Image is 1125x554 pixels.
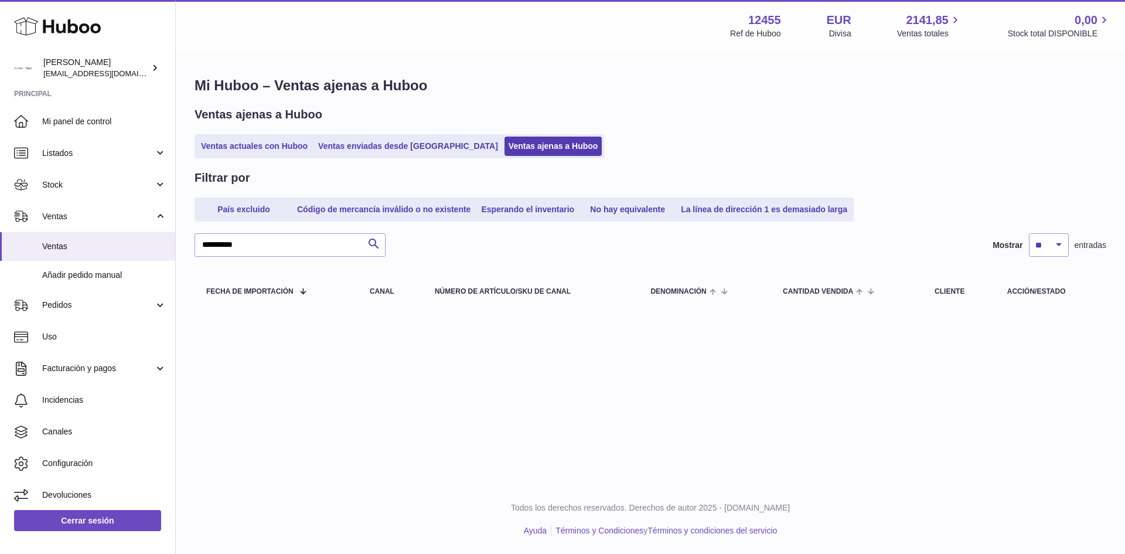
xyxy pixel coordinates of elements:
span: Mi panel de control [42,116,166,127]
h1: Mi Huboo – Ventas ajenas a Huboo [195,76,1106,95]
span: Devoluciones [42,490,166,501]
a: Cerrar sesión [14,510,161,531]
span: 0,00 [1075,12,1097,28]
span: Ventas [42,241,166,252]
a: Código de mercancía inválido o no existente [293,200,475,219]
h2: Ventas ajenas a Huboo [195,107,322,123]
a: La línea de dirección 1 es demasiado larga [677,200,851,219]
a: 0,00 Stock total DISPONIBLE [1008,12,1111,39]
span: Fecha de importación [206,288,294,295]
span: Ventas [42,211,154,222]
span: Stock [42,179,154,191]
span: Denominación [650,288,706,295]
a: Esperando el inventario [477,200,578,219]
a: No hay equivalente [581,200,674,219]
span: Facturación y pagos [42,363,154,374]
span: Uso [42,331,166,342]
strong: 12455 [748,12,781,28]
span: Listados [42,148,154,159]
div: [PERSON_NAME] [43,57,149,79]
div: Número de artículo/SKU de canal [435,288,628,295]
div: Cliente [935,288,984,295]
span: Canales [42,426,166,437]
div: Ref de Huboo [730,28,780,39]
span: Configuración [42,458,166,469]
div: Acción/Estado [1007,288,1095,295]
div: Divisa [829,28,851,39]
span: Añadir pedido manual [42,270,166,281]
strong: EUR [827,12,851,28]
div: Canal [370,288,411,295]
p: Todos los derechos reservados. Derechos de autor 2025 - [DOMAIN_NAME] [185,502,1116,514]
a: Ayuda [524,526,547,535]
li: y [551,525,777,536]
a: País excluido [197,200,291,219]
span: Ventas totales [897,28,962,39]
span: Incidencias [42,395,166,406]
a: 2141,85 Ventas totales [897,12,962,39]
a: Ventas ajenas a Huboo [504,137,602,156]
span: [EMAIL_ADDRESS][DOMAIN_NAME] [43,69,172,78]
span: Pedidos [42,300,154,311]
span: entradas [1075,240,1106,251]
h2: Filtrar por [195,170,250,186]
label: Mostrar [993,240,1022,251]
a: Ventas actuales con Huboo [197,137,312,156]
a: Términos y condiciones del servicio [647,526,777,535]
span: Cantidad vendida [783,288,853,295]
span: 2141,85 [906,12,948,28]
img: pedidos@glowrias.com [14,59,32,77]
a: Términos y Condiciones [555,526,643,535]
a: Ventas enviadas desde [GEOGRAPHIC_DATA] [314,137,502,156]
span: Stock total DISPONIBLE [1008,28,1111,39]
